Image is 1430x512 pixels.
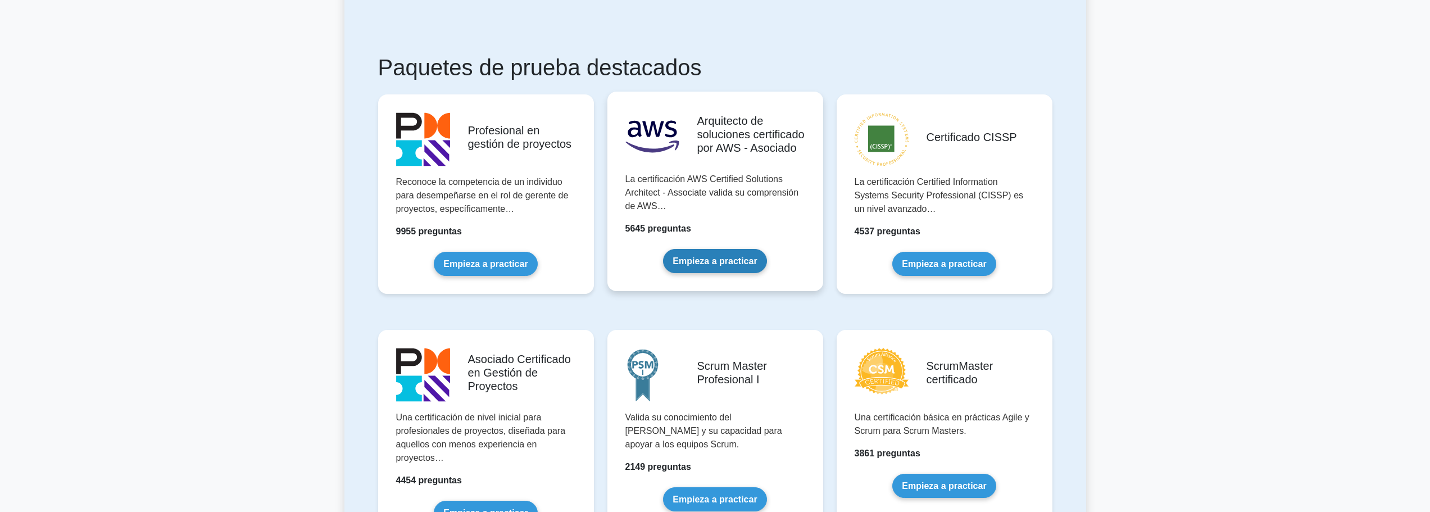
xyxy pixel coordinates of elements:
a: Empieza a practicar [892,252,996,276]
font: Paquetes de prueba destacados [378,55,702,80]
a: Empieza a practicar [892,474,996,498]
a: Empieza a practicar [663,487,766,511]
a: Empieza a practicar [434,252,537,276]
a: Empieza a practicar [663,249,766,273]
